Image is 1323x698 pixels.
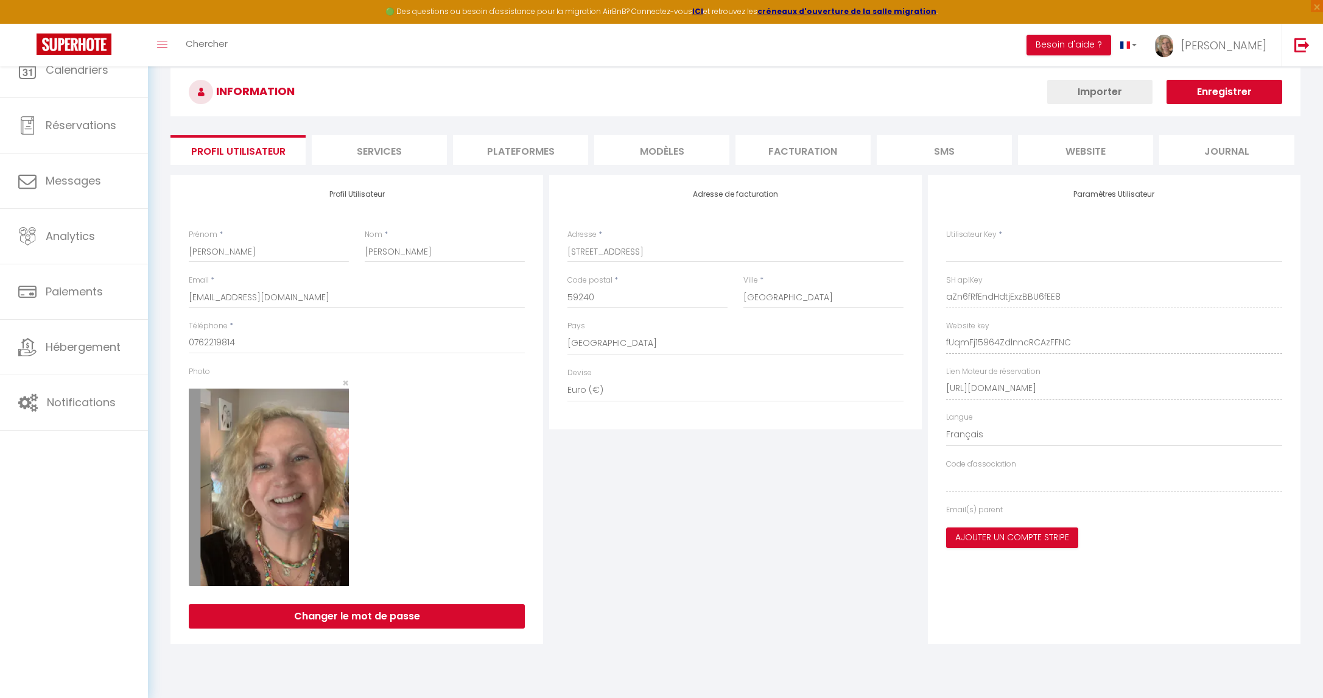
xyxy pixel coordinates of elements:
[946,229,997,241] label: Utilisateur Key
[189,190,525,199] h4: Profil Utilisateur
[567,275,612,286] label: Code postal
[1181,38,1266,53] span: [PERSON_NAME]
[946,412,973,423] label: Langue
[1155,35,1173,57] img: ...
[170,135,306,165] li: Profil Utilisateur
[567,320,585,332] label: Pays
[1294,37,1310,52] img: logout
[177,24,237,66] a: Chercher
[1047,80,1153,104] button: Importer
[946,320,989,332] label: Website key
[1146,24,1282,66] a: ... [PERSON_NAME]
[189,275,209,286] label: Email
[46,228,95,244] span: Analytics
[365,229,382,241] label: Nom
[946,504,1003,516] label: Email(s) parent
[1018,135,1153,165] li: website
[594,135,729,165] li: MODÈLES
[946,275,983,286] label: SH apiKey
[37,33,111,55] img: Super Booking
[46,339,121,354] span: Hébergement
[46,173,101,188] span: Messages
[946,527,1078,548] button: Ajouter un compte Stripe
[567,367,592,379] label: Devise
[1026,35,1111,55] button: Besoin d'aide ?
[170,68,1300,116] h3: INFORMATION
[757,6,936,16] a: créneaux d'ouverture de la salle migration
[342,375,349,390] span: ×
[186,37,228,50] span: Chercher
[1167,80,1282,104] button: Enregistrer
[946,459,1016,470] label: Code d'association
[946,366,1041,378] label: Lien Moteur de réservation
[692,6,703,16] a: ICI
[312,135,447,165] li: Services
[743,275,758,286] label: Ville
[946,190,1282,199] h4: Paramètres Utilisateur
[46,118,116,133] span: Réservations
[46,284,103,299] span: Paiements
[47,395,116,410] span: Notifications
[567,190,904,199] h4: Adresse de facturation
[189,604,525,629] button: Changer le mot de passe
[10,5,46,41] button: Ouvrir le widget de chat LiveChat
[342,378,349,389] button: Close
[453,135,588,165] li: Plateformes
[189,366,210,378] label: Photo
[567,229,597,241] label: Adresse
[735,135,871,165] li: Facturation
[189,320,228,332] label: Téléphone
[877,135,1012,165] li: SMS
[189,389,349,586] img: 17230561232035.png
[46,62,108,77] span: Calendriers
[1159,135,1294,165] li: Journal
[189,229,217,241] label: Prénom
